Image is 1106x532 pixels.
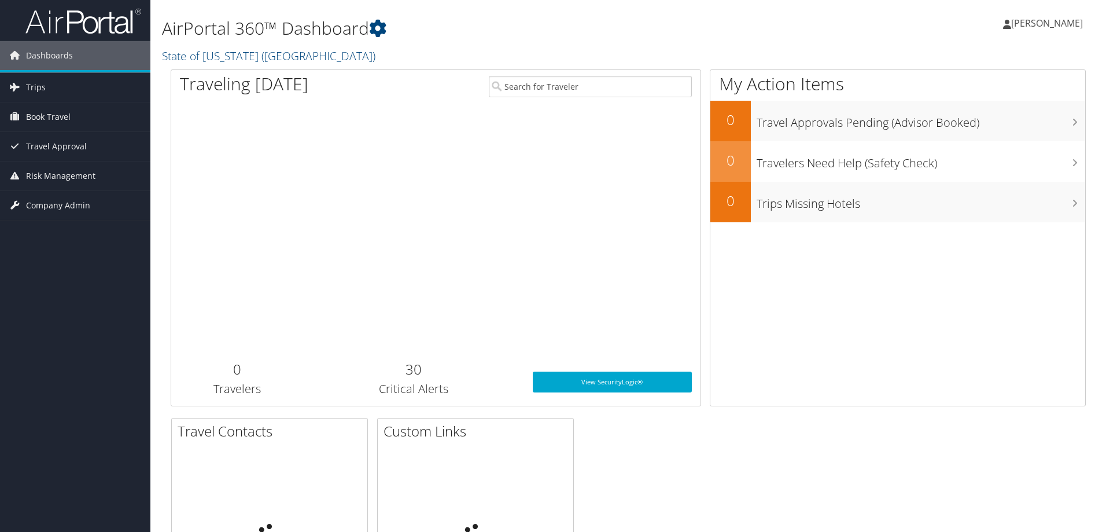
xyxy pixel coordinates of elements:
h2: 0 [710,151,751,170]
span: Dashboards [26,41,73,70]
h2: Custom Links [384,421,573,441]
span: [PERSON_NAME] [1011,17,1083,30]
h3: Trips Missing Hotels [757,190,1085,212]
span: Travel Approval [26,132,87,161]
a: State of [US_STATE] ([GEOGRAPHIC_DATA]) [162,48,378,64]
span: Trips [26,73,46,102]
h3: Travelers Need Help (Safety Check) [757,149,1085,171]
a: 0Travel Approvals Pending (Advisor Booked) [710,101,1085,141]
a: View SecurityLogic® [533,372,692,392]
h2: 0 [710,110,751,130]
h1: AirPortal 360™ Dashboard [162,16,784,41]
h3: Travel Approvals Pending (Advisor Booked) [757,109,1085,131]
h3: Critical Alerts [312,381,515,397]
a: 0Trips Missing Hotels [710,182,1085,222]
h1: My Action Items [710,72,1085,96]
h2: 30 [312,359,515,379]
h2: Travel Contacts [178,421,367,441]
h3: Travelers [180,381,295,397]
span: Book Travel [26,102,71,131]
a: [PERSON_NAME] [1003,6,1094,41]
span: Risk Management [26,162,95,190]
h2: 0 [710,191,751,211]
h2: 0 [180,359,295,379]
input: Search for Traveler [489,76,692,97]
a: 0Travelers Need Help (Safety Check) [710,141,1085,182]
span: Company Admin [26,191,90,220]
img: airportal-logo.png [25,8,141,35]
h1: Traveling [DATE] [180,72,308,96]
